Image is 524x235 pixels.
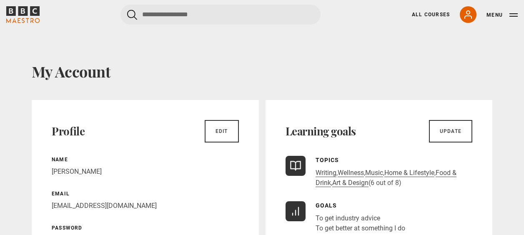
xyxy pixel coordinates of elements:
a: Home & Lifestyle [384,169,434,177]
li: To get better at something I do [316,223,405,233]
p: Email [52,190,239,197]
a: Music [365,169,383,177]
p: [EMAIL_ADDRESS][DOMAIN_NAME] [52,201,239,211]
p: , , , , , (6 out of 8) [316,168,473,188]
a: All Courses [412,11,450,18]
a: Edit [205,120,239,142]
a: Update [429,120,472,142]
p: Goals [316,201,405,210]
input: Search [120,5,321,25]
h1: My Account [32,62,492,80]
button: Submit the search query [127,10,137,20]
svg: BBC Maestro [6,6,40,23]
p: Name [52,156,239,163]
h2: Learning goals [286,125,356,138]
a: Writing [316,169,336,177]
p: [PERSON_NAME] [52,167,239,177]
h2: Profile [52,125,85,138]
a: Art & Design [332,179,369,187]
p: Password [52,224,239,232]
li: To get industry advice [316,213,405,223]
button: Toggle navigation [486,11,518,19]
a: Wellness [338,169,364,177]
p: Topics [316,156,473,165]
